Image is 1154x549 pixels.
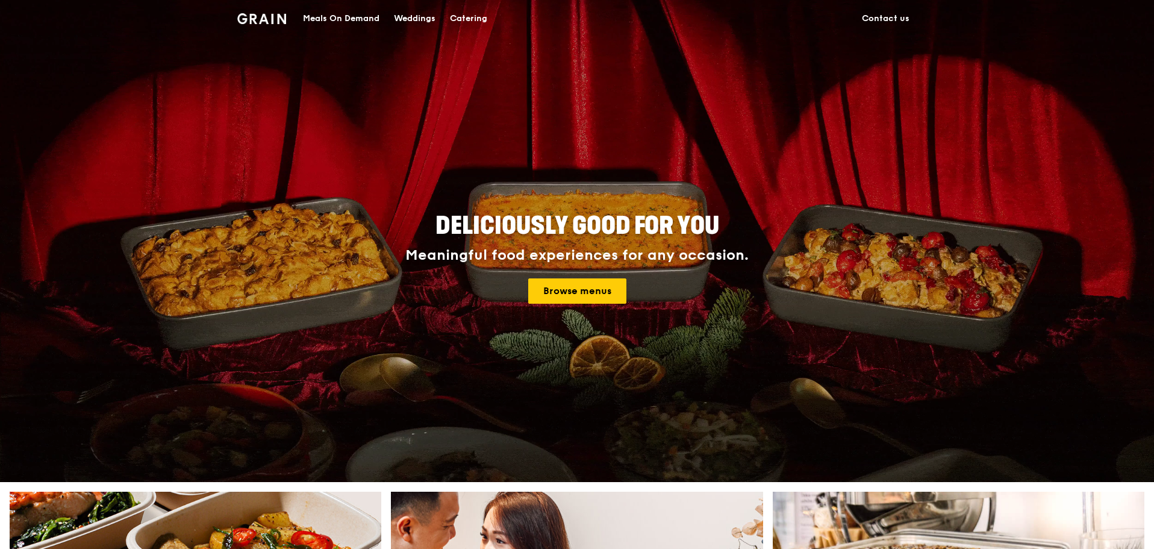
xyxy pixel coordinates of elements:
img: Grain [237,13,286,24]
div: Catering [450,1,487,37]
span: Deliciously good for you [435,212,719,240]
a: Contact us [855,1,917,37]
div: Meals On Demand [303,1,379,37]
div: Meaningful food experiences for any occasion. [360,247,794,264]
a: Weddings [387,1,443,37]
a: Catering [443,1,494,37]
a: Browse menus [528,278,626,304]
div: Weddings [394,1,435,37]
